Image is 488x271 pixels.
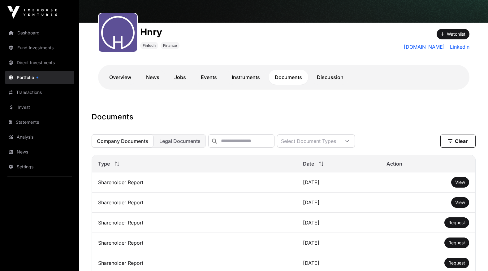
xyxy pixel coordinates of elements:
a: News [5,145,74,159]
td: [DATE] [297,172,381,193]
a: Fund Investments [5,41,74,55]
a: View [455,199,465,206]
td: [DATE] [297,213,381,233]
a: LinkedIn [447,43,469,51]
a: Overview [103,70,137,85]
span: Finance [163,43,177,48]
td: Shareholder Report [92,193,297,213]
a: Events [195,70,223,85]
a: Direct Investments [5,56,74,69]
h1: Hnry [140,26,179,38]
span: Date [303,160,314,167]
span: Request [448,240,465,245]
a: Documents [269,70,308,85]
span: Fintech [143,43,156,48]
img: Icehouse Ventures Logo [7,6,57,19]
a: Jobs [168,70,192,85]
nav: Tabs [103,70,464,85]
button: Request [444,217,469,228]
td: Shareholder Report [92,233,297,253]
button: Watchlist [437,29,469,39]
a: Analysis [5,130,74,144]
span: View [455,180,465,185]
a: Request [448,260,465,266]
button: Request [444,258,469,268]
button: Request [444,238,469,248]
button: Clear [440,135,476,148]
span: Request [448,260,465,265]
td: Shareholder Report [92,172,297,193]
span: Company Documents [97,138,148,144]
span: Legal Documents [159,138,201,144]
a: Dashboard [5,26,74,40]
a: Statements [5,115,74,129]
a: Instruments [226,70,266,85]
button: Company Documents [92,134,153,148]
a: Discussion [311,70,350,85]
a: Request [448,220,465,226]
a: News [140,70,166,85]
button: View [451,177,469,188]
iframe: Chat Widget [457,241,488,271]
h1: Documents [92,112,476,122]
a: Portfolio [5,71,74,84]
a: Invest [5,100,74,114]
td: Shareholder Report [92,213,297,233]
a: View [455,179,465,185]
img: Hnry.svg [101,16,135,49]
div: Select Document Types [277,135,340,147]
a: Transactions [5,86,74,99]
a: Settings [5,160,74,174]
a: [DOMAIN_NAME] [404,43,445,51]
span: Type [98,160,110,167]
button: View [451,197,469,208]
button: Legal Documents [154,134,206,148]
td: [DATE] [297,233,381,253]
span: Action [387,160,402,167]
td: [DATE] [297,193,381,213]
a: Request [448,240,465,246]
